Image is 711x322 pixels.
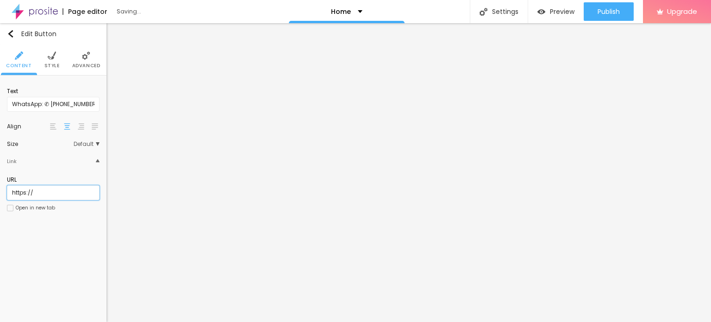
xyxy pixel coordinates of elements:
img: Icone [96,159,100,163]
div: Align [7,124,49,129]
img: Icone [48,51,56,60]
img: paragraph-center-align.svg [64,123,70,130]
span: Upgrade [667,7,697,15]
button: Publish [584,2,634,21]
img: paragraph-left-align.svg [50,123,56,130]
img: paragraph-justified-align.svg [92,123,98,130]
img: view-1.svg [537,8,545,16]
div: Page editor [62,8,107,15]
div: Size [7,141,74,147]
button: Preview [528,2,584,21]
div: URL [7,176,100,184]
span: Content [6,63,31,68]
div: IconeLink [7,152,100,171]
div: Link [7,156,17,166]
div: Edit Button [7,30,56,38]
img: Icone [7,30,14,38]
span: Style [44,63,60,68]
span: Preview [550,8,574,15]
iframe: Editor [106,23,711,322]
img: Icone [15,51,23,60]
span: Advanced [72,63,100,68]
img: Icone [480,8,487,16]
span: Default [74,141,100,147]
div: Open in new tab [16,206,55,210]
span: Publish [598,8,620,15]
img: paragraph-right-align.svg [78,123,84,130]
div: Text [7,87,100,95]
img: Icone [82,51,90,60]
div: Saving... [117,9,223,14]
p: Home [331,8,351,15]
